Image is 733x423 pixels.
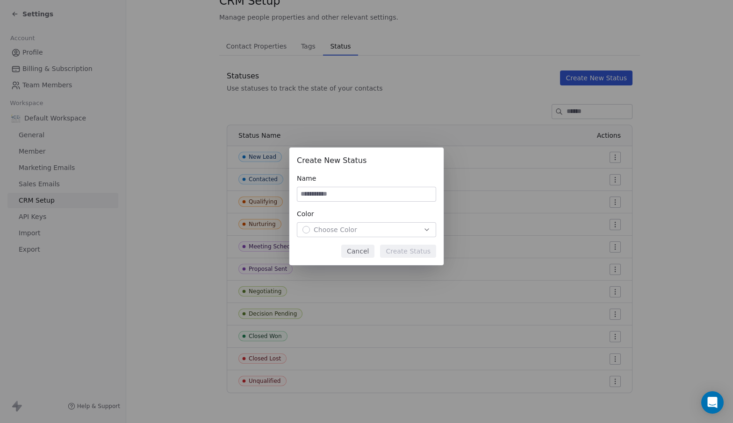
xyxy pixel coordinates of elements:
[297,222,436,237] button: Choose Color
[314,225,357,234] span: Choose Color
[297,174,436,183] div: Name
[297,209,436,219] div: Color
[341,245,374,258] button: Cancel
[297,155,436,166] div: Create New Status
[380,245,436,258] button: Create Status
